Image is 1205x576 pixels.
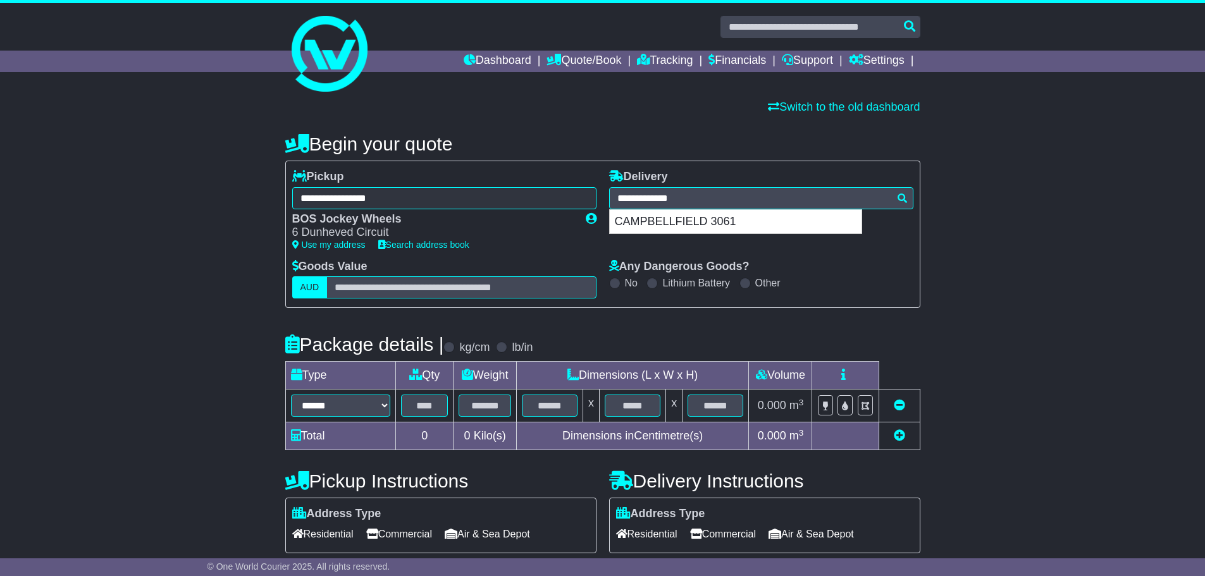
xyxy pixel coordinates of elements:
[516,422,749,450] td: Dimensions in Centimetre(s)
[749,362,812,389] td: Volume
[547,51,621,72] a: Quote/Book
[609,260,750,274] label: Any Dangerous Goods?
[789,399,804,412] span: m
[768,101,920,113] a: Switch to the old dashboard
[690,524,756,544] span: Commercial
[454,422,516,450] td: Kilo(s)
[769,524,854,544] span: Air & Sea Depot
[285,422,396,450] td: Total
[799,398,804,407] sup: 3
[849,51,905,72] a: Settings
[292,240,366,250] a: Use my address
[625,277,638,289] label: No
[292,212,573,226] div: BOS Jockey Wheels
[292,507,381,521] label: Address Type
[662,277,730,289] label: Lithium Battery
[758,429,786,442] span: 0.000
[396,362,454,389] td: Qty
[285,133,920,154] h4: Begin your quote
[637,51,693,72] a: Tracking
[464,51,531,72] a: Dashboard
[666,389,683,422] td: x
[616,507,705,521] label: Address Type
[285,362,396,389] td: Type
[292,260,368,274] label: Goods Value
[609,470,920,491] h4: Delivery Instructions
[609,170,668,184] label: Delivery
[583,389,600,422] td: x
[285,470,596,491] h4: Pickup Instructions
[292,524,354,544] span: Residential
[207,561,390,572] span: © One World Courier 2025. All rights reserved.
[782,51,833,72] a: Support
[459,341,490,355] label: kg/cm
[445,524,530,544] span: Air & Sea Depot
[378,240,469,250] a: Search address book
[894,399,905,412] a: Remove this item
[285,334,444,355] h4: Package details |
[292,170,344,184] label: Pickup
[758,399,786,412] span: 0.000
[894,429,905,442] a: Add new item
[610,210,862,234] div: CAMPBELLFIELD 3061
[464,429,471,442] span: 0
[799,428,804,438] sup: 3
[512,341,533,355] label: lb/in
[616,524,677,544] span: Residential
[292,226,573,240] div: 6 Dunheved Circuit
[516,362,749,389] td: Dimensions (L x W x H)
[708,51,766,72] a: Financials
[789,429,804,442] span: m
[454,362,516,389] td: Weight
[366,524,432,544] span: Commercial
[292,276,328,298] label: AUD
[396,422,454,450] td: 0
[609,187,913,209] typeahead: Please provide city
[755,277,781,289] label: Other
